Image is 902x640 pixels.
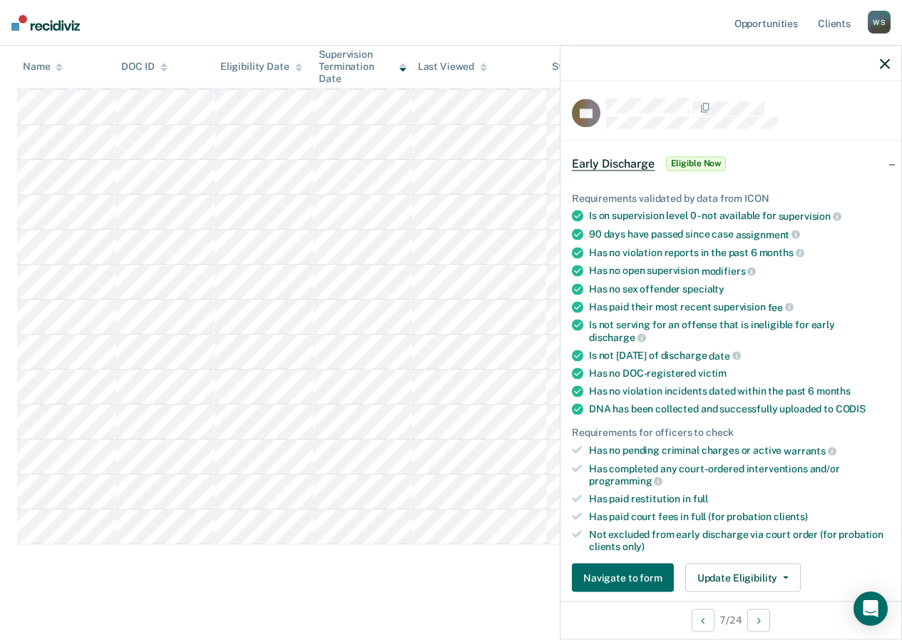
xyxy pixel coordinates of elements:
[589,511,890,523] div: Has paid court fees in full (for probation
[784,445,836,457] span: warrants
[589,300,890,313] div: Has paid their most recent supervision
[572,427,890,439] div: Requirements for officers to check
[685,564,801,592] button: Update Eligibility
[560,141,901,186] div: Early DischargeEligible Now
[552,61,583,73] div: Status
[319,49,406,84] div: Supervision Termination Date
[589,462,890,487] div: Has completed any court-ordered interventions and/or
[589,319,890,343] div: Is not serving for an offense that is ineligible for early
[572,192,890,204] div: Requirements validated by data from ICON
[692,609,714,631] button: Previous Opportunity
[702,265,757,277] span: modifiers
[622,540,645,552] span: only)
[589,265,890,278] div: Has no open supervision
[698,367,727,379] span: victim
[868,11,891,34] div: W S
[23,61,63,73] div: Name
[779,210,841,222] span: supervision
[768,301,794,313] span: fee
[747,609,770,631] button: Next Opportunity
[121,61,167,73] div: DOC ID
[666,156,727,171] span: Eligible Now
[589,367,890,380] div: Has no DOC-registered
[589,528,890,552] div: Not excluded from early discharge via court order (for probation clients
[572,156,655,171] span: Early Discharge
[589,385,890,397] div: Has no violation incidents dated within the past 6
[854,591,888,626] div: Open Intercom Messenger
[589,228,890,241] div: 90 days have passed since case
[836,403,866,415] span: CODIS
[816,385,851,397] span: months
[693,493,708,504] span: full
[759,247,804,258] span: months
[589,445,890,457] div: Has no pending criminal charges or active
[589,246,890,259] div: Has no violation reports in the past 6
[560,601,901,639] div: 7 / 24
[589,403,890,415] div: DNA has been collected and successfully uploaded to
[589,349,890,362] div: Is not [DATE] of discharge
[589,475,662,487] span: programming
[589,332,646,343] span: discharge
[220,61,302,73] div: Eligibility Date
[682,283,724,294] span: specialty
[572,564,680,592] a: Navigate to form link
[736,228,800,240] span: assignment
[774,511,808,522] span: clients)
[709,350,740,361] span: date
[11,15,80,31] img: Recidiviz
[589,493,890,505] div: Has paid restitution in
[589,283,890,295] div: Has no sex offender
[589,210,890,223] div: Is on supervision level 0 - not available for
[572,564,674,592] button: Navigate to form
[418,61,487,73] div: Last Viewed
